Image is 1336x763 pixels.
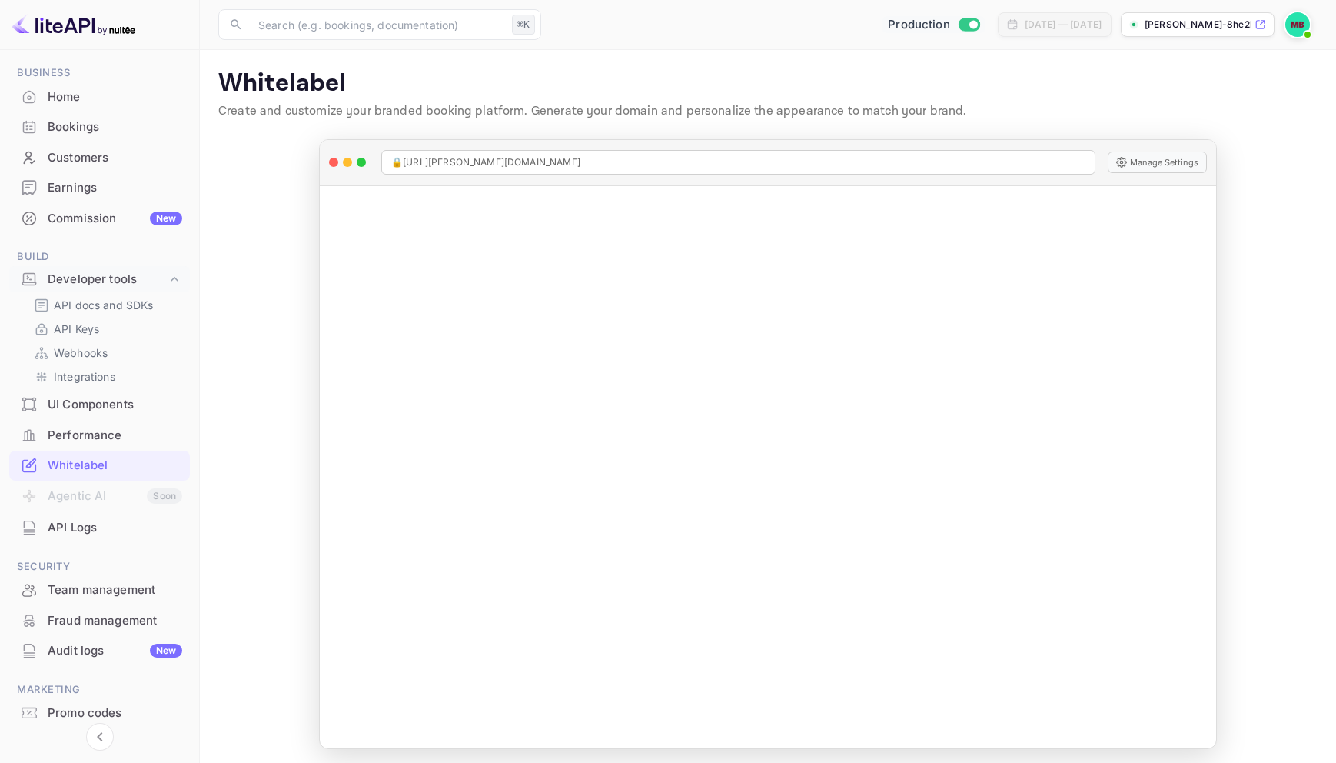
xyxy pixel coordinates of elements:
[9,65,190,82] span: Business
[9,143,190,173] div: Customers
[48,427,182,445] div: Performance
[86,723,114,751] button: Collapse navigation
[9,558,190,575] span: Security
[28,294,184,316] div: API docs and SDKs
[9,204,190,234] div: CommissionNew
[9,112,190,141] a: Bookings
[48,519,182,537] div: API Logs
[54,321,99,337] p: API Keys
[1285,12,1310,37] img: Marc Bakker
[48,210,182,228] div: Commission
[9,173,190,202] a: Earnings
[48,149,182,167] div: Customers
[9,390,190,420] div: UI Components
[34,321,178,337] a: API Keys
[9,451,190,479] a: Whitelabel
[150,212,182,225] div: New
[54,297,154,313] p: API docs and SDKs
[9,575,190,605] div: Team management
[9,266,190,293] div: Developer tools
[9,421,190,449] a: Performance
[54,345,108,361] p: Webhooks
[9,82,190,111] a: Home
[9,112,190,142] div: Bookings
[888,16,950,34] span: Production
[48,271,167,288] div: Developer tools
[9,636,190,665] a: Audit logsNew
[882,16,985,34] div: Switch to Sandbox mode
[150,644,182,658] div: New
[9,513,190,541] a: API Logs
[48,457,182,475] div: Whitelabel
[249,9,506,40] input: Search (e.g. bookings, documentation)
[34,297,178,313] a: API docs and SDKs
[9,173,190,203] div: Earnings
[9,451,190,481] div: Whitelabel
[34,345,178,361] a: Webhooks
[48,118,182,136] div: Bookings
[9,513,190,543] div: API Logs
[48,88,182,106] div: Home
[48,642,182,660] div: Audit logs
[48,396,182,414] div: UI Components
[9,421,190,451] div: Performance
[512,15,535,35] div: ⌘K
[218,68,1318,99] p: Whitelabel
[28,318,184,340] div: API Keys
[9,204,190,232] a: CommissionNew
[28,342,184,364] div: Webhooks
[9,636,190,666] div: Audit logsNew
[391,155,580,169] span: 🔒 [URL][PERSON_NAME][DOMAIN_NAME]
[9,606,190,636] div: Fraud management
[9,143,190,172] a: Customers
[1108,152,1207,173] button: Manage Settings
[218,102,1318,121] p: Create and customize your branded booking platform. Generate your domain and personalize the appe...
[9,390,190,418] a: UI Components
[34,368,178,385] a: Integrations
[54,368,115,385] p: Integrations
[1025,18,1102,32] div: [DATE] — [DATE]
[9,575,190,604] a: Team management
[9,606,190,635] a: Fraud management
[28,365,184,388] div: Integrations
[9,698,190,728] div: Promo codes
[9,681,190,698] span: Marketing
[1145,18,1251,32] p: [PERSON_NAME]-8he2k.nuit...
[48,612,182,630] div: Fraud management
[9,82,190,112] div: Home
[12,12,135,37] img: LiteAPI logo
[48,179,182,197] div: Earnings
[9,698,190,727] a: Promo codes
[48,581,182,599] div: Team management
[9,248,190,265] span: Build
[48,705,182,722] div: Promo codes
